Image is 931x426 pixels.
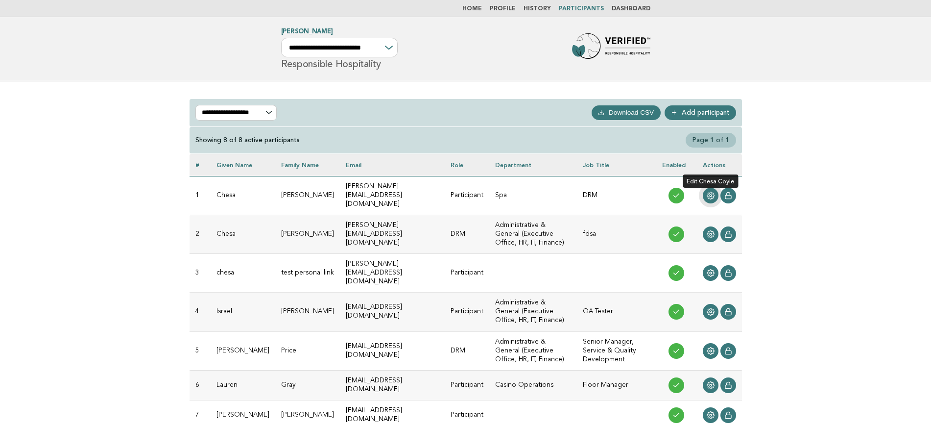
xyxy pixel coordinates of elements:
[195,136,300,145] div: Showing 8 of 8 active participants
[489,331,577,370] td: Administrative & General (Executive Office, HR, IT, Finance)
[340,370,445,400] td: [EMAIL_ADDRESS][DOMAIN_NAME]
[340,293,445,331] td: [EMAIL_ADDRESS][DOMAIN_NAME]
[445,370,489,400] td: Participant
[275,154,340,176] th: Family name
[445,331,489,370] td: DRM
[490,6,516,12] a: Profile
[489,154,577,176] th: Department
[524,6,551,12] a: History
[445,254,489,293] td: Participant
[340,176,445,215] td: [PERSON_NAME][EMAIL_ADDRESS][DOMAIN_NAME]
[577,154,656,176] th: Job Title
[656,154,697,176] th: Enabled
[190,254,211,293] td: 3
[190,154,211,176] th: #
[211,293,275,331] td: Israel
[340,254,445,293] td: [PERSON_NAME][EMAIL_ADDRESS][DOMAIN_NAME]
[489,176,577,215] td: Spa
[462,6,482,12] a: Home
[445,154,489,176] th: Role
[577,331,656,370] td: Senior Manager, Service & Quality Development
[489,215,577,253] td: Administrative & General (Executive Office, HR, IT, Finance)
[275,293,340,331] td: [PERSON_NAME]
[211,176,275,215] td: Chesa
[445,293,489,331] td: Participant
[489,370,577,400] td: Casino Operations
[612,6,650,12] a: Dashboard
[577,215,656,253] td: fdsa
[577,176,656,215] td: DRM
[577,370,656,400] td: Floor Manager
[340,215,445,253] td: [PERSON_NAME][EMAIL_ADDRESS][DOMAIN_NAME]
[211,254,275,293] td: chesa
[211,370,275,400] td: Lauren
[211,331,275,370] td: [PERSON_NAME]
[592,105,661,120] button: Download CSV
[559,6,604,12] a: Participants
[190,176,211,215] td: 1
[340,331,445,370] td: [EMAIL_ADDRESS][DOMAIN_NAME]
[445,176,489,215] td: Participant
[275,176,340,215] td: [PERSON_NAME]
[211,215,275,253] td: Chesa
[281,28,333,35] a: [PERSON_NAME]
[281,29,398,69] h1: Responsible Hospitality
[190,370,211,400] td: 6
[445,215,489,253] td: DRM
[275,254,340,293] td: test personal link
[275,215,340,253] td: [PERSON_NAME]
[190,293,211,331] td: 4
[190,331,211,370] td: 5
[275,331,340,370] td: Price
[665,105,736,120] a: Add participant
[275,370,340,400] td: Gray
[572,33,650,65] img: Forbes Travel Guide
[190,215,211,253] td: 2
[489,293,577,331] td: Administrative & General (Executive Office, HR, IT, Finance)
[211,154,275,176] th: Given name
[340,154,445,176] th: Email
[577,293,656,331] td: QA Tester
